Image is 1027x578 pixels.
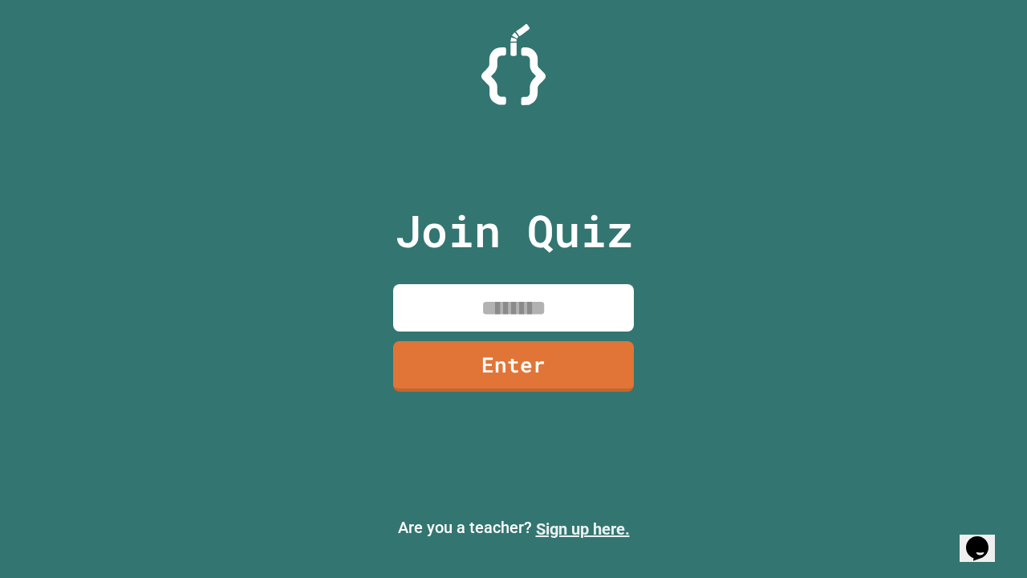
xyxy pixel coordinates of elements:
p: Join Quiz [395,197,633,264]
a: Enter [393,341,634,392]
iframe: chat widget [960,514,1011,562]
img: Logo.svg [481,24,546,105]
p: Are you a teacher? [13,515,1014,541]
a: Sign up here. [536,519,630,539]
